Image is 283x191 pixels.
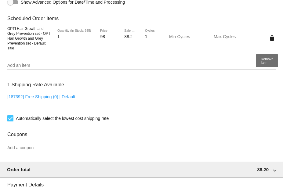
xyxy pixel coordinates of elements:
[57,34,92,39] input: Quantity (In Stock: 935)
[7,177,276,188] h3: Payment Details
[7,127,276,137] h3: Coupons
[7,63,276,68] input: Add an item
[7,146,276,150] input: Add a coupon
[124,34,136,39] input: Sale Price
[7,167,31,172] span: Order total
[7,78,64,91] h3: 1 Shipping Rate Available
[257,167,269,172] span: 88.20
[7,11,276,21] h3: Scheduled Order Items
[169,34,203,39] input: Min Cycles
[7,27,52,50] span: OPTI Hair Growth and Grey Prevention set - OPTI Hair Growth and Grey Prevention set - Default Title
[214,34,248,39] input: Max Cycles
[268,34,276,42] mat-icon: delete
[145,34,160,39] input: Cycles
[7,94,75,99] a: [187392] Free Shipping (0) | Default
[16,115,109,122] span: Automatically select the lowest cost shipping rate
[100,34,115,39] input: Price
